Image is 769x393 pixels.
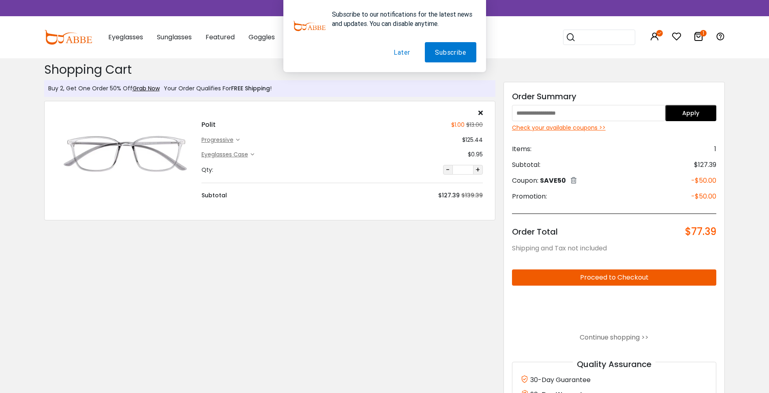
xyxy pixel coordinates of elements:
[685,226,716,237] span: $77.39
[512,176,576,186] div: Coupon:
[44,62,495,77] h2: Shopping Cart
[451,121,465,129] div: $1.00
[461,191,483,200] div: $139.39
[714,144,716,154] span: 1
[573,359,655,370] span: Quality Assurance
[580,333,649,342] a: Continue shopping >>
[473,165,483,175] button: +
[512,243,717,253] div: Shipping and Tax not included
[326,10,476,28] div: Subscribe to our notifications for the latest news and updates. You can disable anytime.
[48,84,160,93] div: Buy 2, Get One Order 50% Off
[425,42,476,62] button: Subscribe
[201,166,213,174] div: Qty:
[512,269,717,286] button: Proceed to Checkout
[57,120,193,189] img: Polit
[512,124,717,132] div: Check your available coupons >>
[691,192,716,201] span: -$50.00
[512,160,540,170] span: Subtotal:
[293,10,326,42] img: notification icon
[231,84,270,92] span: FREE Shipping
[691,176,716,186] span: -$50.00
[133,84,160,92] a: Grab Now
[512,90,717,103] div: Order Summary
[512,144,531,154] span: Items:
[201,150,251,159] div: Eyeglasses Case
[694,160,716,170] span: $127.39
[512,226,558,237] span: Order Total
[201,120,216,130] h4: Polit
[665,105,716,121] button: Apply
[465,121,483,129] div: $13.00
[512,292,717,326] iframe: PayPal
[468,150,483,159] div: $0.95
[438,191,460,200] div: $127.39
[443,165,453,175] button: -
[160,84,272,93] div: Your Order Qualifies For !
[512,192,547,201] span: Promotion:
[540,176,566,185] span: SAVE50
[201,191,227,200] div: Subtotal
[383,42,420,62] button: Later
[521,374,708,385] div: 30-Day Guarantee
[201,136,236,144] div: progressive
[462,136,483,144] div: $125.44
